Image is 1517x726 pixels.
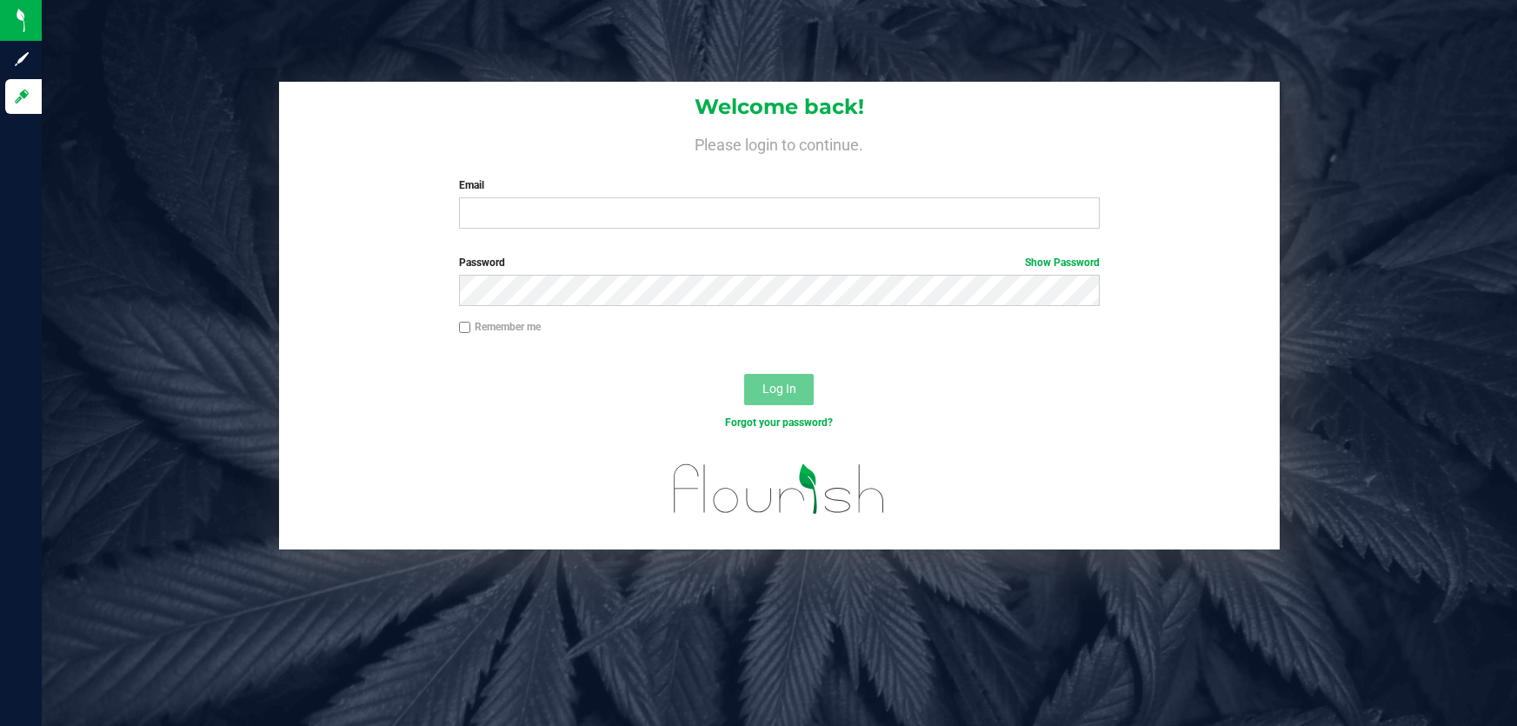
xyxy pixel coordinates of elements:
[459,319,541,335] label: Remember me
[279,132,1280,153] h4: Please login to continue.
[655,449,905,530] img: flourish_logo.svg
[725,416,833,429] a: Forgot your password?
[744,374,814,405] button: Log In
[279,96,1280,118] h1: Welcome back!
[13,88,30,105] inline-svg: Log in
[1025,256,1100,269] a: Show Password
[459,256,505,269] span: Password
[762,382,796,396] span: Log In
[459,322,471,334] input: Remember me
[13,50,30,68] inline-svg: Sign up
[459,177,1101,193] label: Email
